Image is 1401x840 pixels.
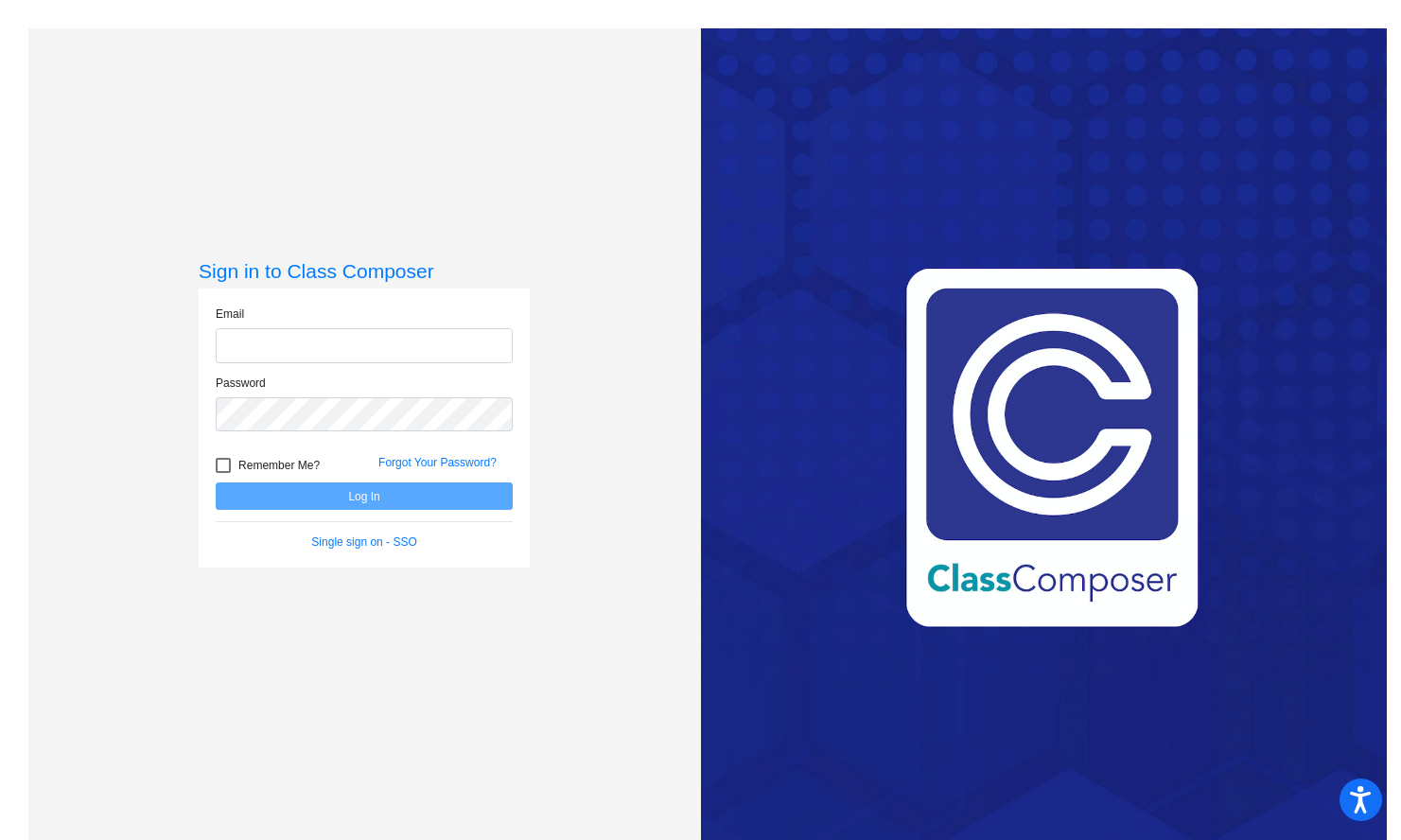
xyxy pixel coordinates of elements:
span: Remember Me? [238,454,320,477]
h3: Sign in to Class Composer [199,259,530,283]
a: Forgot Your Password? [378,456,497,469]
label: Email [216,306,244,323]
a: Single sign on - SSO [311,535,416,549]
button: Log In [216,482,513,510]
label: Password [216,375,266,392]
